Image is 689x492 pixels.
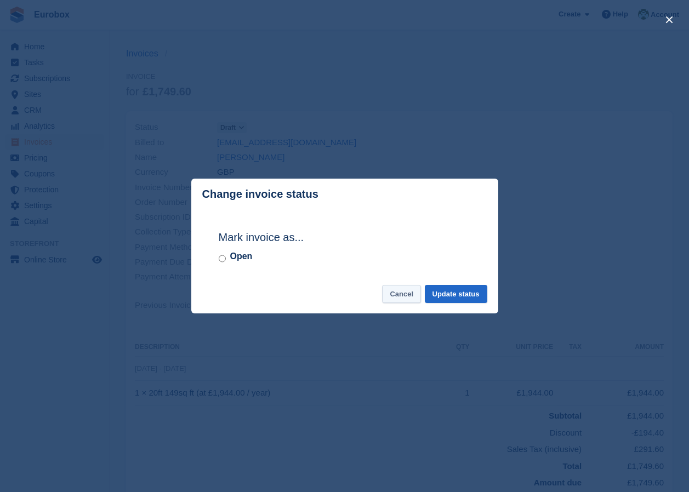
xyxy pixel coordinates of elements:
button: close [660,11,678,28]
button: Update status [425,285,487,303]
p: Change invoice status [202,188,318,201]
h2: Mark invoice as... [219,229,471,245]
button: Cancel [382,285,421,303]
label: Open [230,250,253,263]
